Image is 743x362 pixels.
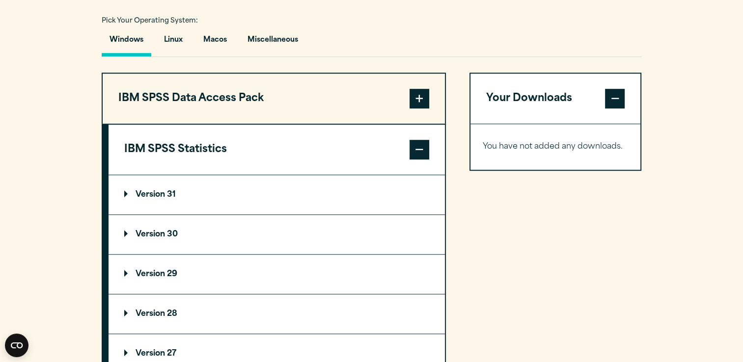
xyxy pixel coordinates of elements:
[109,175,445,214] summary: Version 31
[5,334,28,357] button: Open CMP widget
[109,255,445,294] summary: Version 29
[109,294,445,334] summary: Version 28
[103,74,445,124] button: IBM SPSS Data Access Pack
[124,191,176,199] p: Version 31
[124,350,176,358] p: Version 27
[483,140,629,154] p: You have not added any downloads.
[470,124,641,170] div: Your Downloads
[124,231,178,238] p: Version 30
[156,28,191,56] button: Linux
[102,28,151,56] button: Windows
[109,215,445,254] summary: Version 30
[470,74,641,124] button: Your Downloads
[240,28,306,56] button: Miscellaneous
[102,18,198,24] span: Pick Your Operating System:
[124,310,177,318] p: Version 28
[109,125,445,175] button: IBM SPSS Statistics
[195,28,235,56] button: Macos
[124,270,177,278] p: Version 29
